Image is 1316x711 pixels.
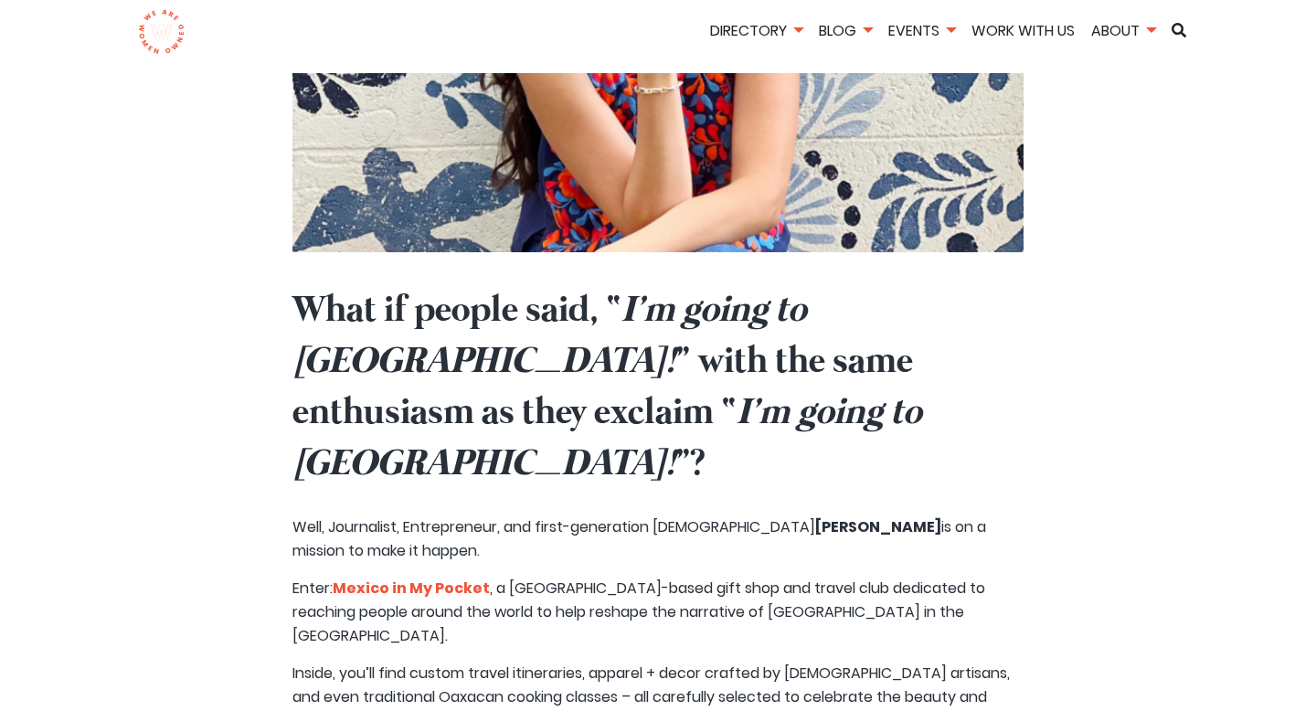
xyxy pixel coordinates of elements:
li: Directory [704,19,809,46]
a: Mexico in My Pocket [333,578,490,599]
strong: [PERSON_NAME] [815,516,941,537]
strong: What if people said, “ ” with the same enthusiasm as they exclaim “ ”? [292,287,921,488]
li: About [1085,19,1162,46]
a: Events [882,20,961,41]
img: logo [138,9,185,55]
a: Work With Us [965,20,1081,41]
a: About [1085,20,1162,41]
a: Blog [812,20,878,41]
a: Search [1165,23,1193,37]
li: Blog [812,19,878,46]
p: Enter: , a [GEOGRAPHIC_DATA]-based gift shop and travel club dedicated to reaching people around ... [292,577,1024,647]
p: Well, Journalist, Entrepreneur, and first-generation [DEMOGRAPHIC_DATA] is on a mission to make i... [292,515,1024,562]
a: Directory [704,20,809,41]
li: Events [882,19,961,46]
